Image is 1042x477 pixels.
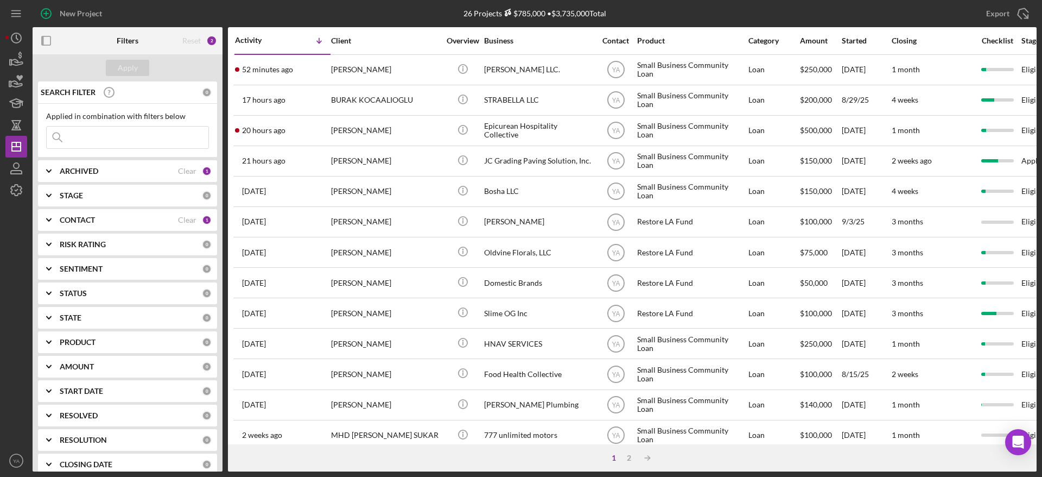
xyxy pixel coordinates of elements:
[46,112,209,121] div: Applied in combination with filters below
[637,360,746,388] div: Small Business Community Loan
[800,278,828,287] span: $50,000
[202,362,212,372] div: 0
[842,360,891,388] div: 8/15/25
[331,391,440,419] div: [PERSON_NAME]
[637,268,746,297] div: Restore LA Fund
[484,329,593,358] div: HNAV SERVICES
[842,238,891,267] div: [DATE]
[892,369,918,379] time: 2 weeks
[60,167,98,175] b: ARCHIVED
[5,450,27,472] button: YA
[612,218,620,226] text: YA
[612,97,620,104] text: YA
[637,208,746,236] div: Restore LA Fund
[484,116,593,145] div: Epicurean Hospitality Collective
[612,340,620,348] text: YA
[637,36,746,45] div: Product
[202,264,212,274] div: 0
[612,127,620,135] text: YA
[202,240,212,249] div: 0
[637,391,746,419] div: Small Business Community Loan
[206,35,217,46] div: 2
[331,177,440,206] div: [PERSON_NAME]
[182,36,201,45] div: Reset
[892,217,923,226] time: 3 months
[842,116,891,145] div: [DATE]
[748,360,799,388] div: Loan
[106,60,149,76] button: Apply
[892,400,920,409] time: 1 month
[60,240,106,249] b: RISK RATING
[637,329,746,358] div: Small Business Community Loan
[60,216,95,224] b: CONTACT
[331,238,440,267] div: [PERSON_NAME]
[60,265,103,273] b: SENTIMENT
[800,339,832,348] span: $250,000
[637,86,746,115] div: Small Business Community Loan
[484,86,593,115] div: STRABELLA LLC
[202,215,212,225] div: 1
[242,248,266,257] time: 2025-09-11 18:41
[33,3,113,24] button: New Project
[842,86,891,115] div: 8/29/25
[892,125,920,135] time: 1 month
[484,55,593,84] div: [PERSON_NAME] LLC.
[242,156,285,165] time: 2025-09-17 19:43
[612,310,620,317] text: YA
[842,299,891,328] div: [DATE]
[637,116,746,145] div: Small Business Community Loan
[118,60,138,76] div: Apply
[842,208,891,236] div: 9/3/25
[800,36,841,45] div: Amount
[842,329,891,358] div: [DATE]
[202,87,212,97] div: 0
[235,36,283,45] div: Activity
[60,313,81,322] b: STATE
[800,400,832,409] span: $140,000
[637,421,746,450] div: Small Business Community Loan
[463,9,606,18] div: 26 Projects • $3,735,000 Total
[842,55,891,84] div: [DATE]
[748,55,799,84] div: Loan
[800,125,832,135] span: $500,000
[60,387,103,396] b: START DATE
[637,147,746,175] div: Small Business Community Loan
[60,460,112,469] b: CLOSING DATE
[242,126,285,135] time: 2025-09-17 20:22
[202,460,212,469] div: 0
[484,238,593,267] div: Oldvine Florals, LLC
[484,268,593,297] div: Domestic Brands
[242,431,282,440] time: 2025-09-06 22:03
[748,177,799,206] div: Loan
[974,36,1020,45] div: Checklist
[60,411,98,420] b: RESOLVED
[800,248,828,257] span: $75,000
[892,248,923,257] time: 3 months
[748,86,799,115] div: Loan
[800,309,832,318] span: $100,000
[242,279,266,287] time: 2025-09-11 18:39
[748,299,799,328] div: Loan
[202,337,212,347] div: 0
[242,309,266,318] time: 2025-09-10 22:29
[637,238,746,267] div: Restore LA Fund
[331,116,440,145] div: [PERSON_NAME]
[484,177,593,206] div: Bosha LLC
[484,391,593,419] div: [PERSON_NAME] Plumbing
[800,217,832,226] span: $100,000
[442,36,483,45] div: Overview
[202,386,212,396] div: 0
[612,432,620,440] text: YA
[612,401,620,409] text: YA
[331,147,440,175] div: [PERSON_NAME]
[202,411,212,420] div: 0
[892,36,973,45] div: Closing
[800,95,832,104] span: $200,000
[331,421,440,450] div: MHD [PERSON_NAME] SUKAR
[1005,429,1031,455] div: Open Intercom Messenger
[178,216,196,224] div: Clear
[242,340,266,348] time: 2025-09-09 04:24
[484,208,593,236] div: [PERSON_NAME]
[178,167,196,175] div: Clear
[892,339,920,348] time: 1 month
